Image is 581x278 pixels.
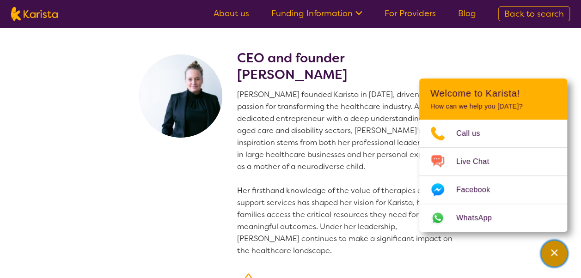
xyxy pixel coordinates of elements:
a: For Providers [385,8,436,19]
p: How can we help you [DATE]? [430,103,556,110]
div: Channel Menu [419,79,567,232]
span: Call us [456,127,491,140]
ul: Choose channel [419,120,567,232]
a: Back to search [498,6,570,21]
button: Channel Menu [541,241,567,266]
img: Karista logo [11,7,58,21]
span: Back to search [504,8,564,19]
h2: Welcome to Karista! [430,88,556,99]
p: [PERSON_NAME] founded Karista in [DATE], driven by her passion for transforming the healthcare in... [237,89,457,257]
a: Blog [458,8,476,19]
span: WhatsApp [456,211,503,225]
span: Facebook [456,183,501,197]
a: About us [214,8,249,19]
h2: CEO and founder [PERSON_NAME] [237,50,457,83]
a: Funding Information [271,8,362,19]
a: Web link opens in a new tab. [419,204,567,232]
span: Live Chat [456,155,500,169]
